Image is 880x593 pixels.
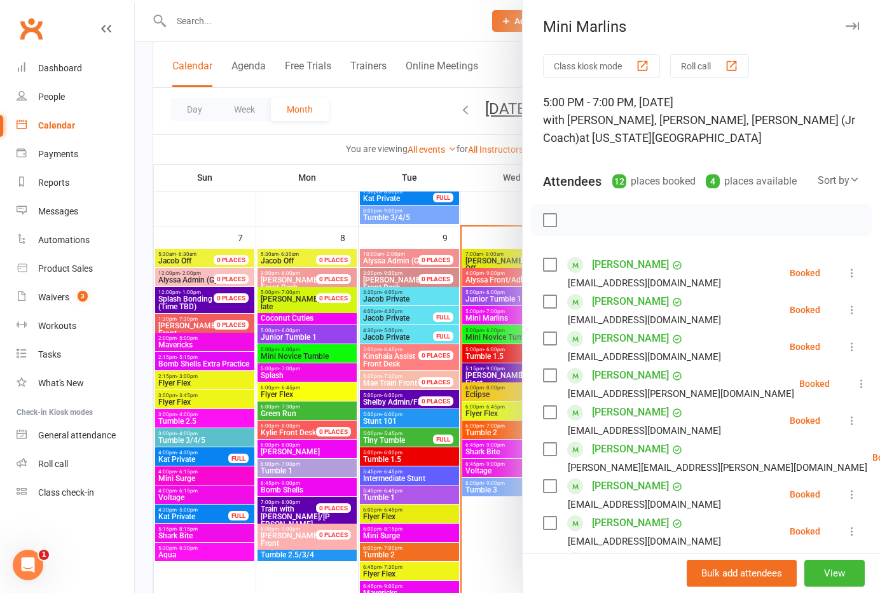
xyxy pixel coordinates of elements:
[39,550,49,560] span: 1
[568,349,721,365] div: [EMAIL_ADDRESS][DOMAIN_NAME]
[38,178,69,188] div: Reports
[592,513,669,533] a: [PERSON_NAME]
[706,174,720,188] div: 4
[15,13,47,45] a: Clubworx
[790,416,820,425] div: Booked
[17,226,134,255] a: Automations
[17,283,134,312] a: Waivers 3
[592,550,655,570] a: Khloe Kitchen
[592,476,669,496] a: [PERSON_NAME]
[612,174,626,188] div: 12
[706,172,797,190] div: places available
[13,550,43,580] iframe: Intercom live chat
[38,292,69,302] div: Waivers
[790,490,820,499] div: Booked
[568,496,721,513] div: [EMAIL_ADDRESS][DOMAIN_NAME]
[568,422,721,439] div: [EMAIL_ADDRESS][DOMAIN_NAME]
[17,478,134,507] a: Class kiosk mode
[790,342,820,351] div: Booked
[790,305,820,314] div: Booked
[38,487,94,498] div: Class check-in
[38,349,61,359] div: Tasks
[78,291,88,302] span: 3
[592,439,669,459] a: [PERSON_NAME]
[38,63,82,73] div: Dashboard
[568,275,721,291] div: [EMAIL_ADDRESS][DOMAIN_NAME]
[38,92,65,102] div: People
[17,111,134,140] a: Calendar
[17,169,134,197] a: Reports
[568,312,721,328] div: [EMAIL_ADDRESS][DOMAIN_NAME]
[17,340,134,369] a: Tasks
[687,560,797,587] button: Bulk add attendees
[17,312,134,340] a: Workouts
[38,149,78,159] div: Payments
[38,430,116,440] div: General attendance
[38,378,84,388] div: What's New
[523,18,880,36] div: Mini Marlins
[568,459,867,476] div: [PERSON_NAME][EMAIL_ADDRESS][PERSON_NAME][DOMAIN_NAME]
[38,459,68,469] div: Roll call
[592,255,669,275] a: [PERSON_NAME]
[592,328,669,349] a: [PERSON_NAME]
[818,172,860,189] div: Sort by
[670,54,749,78] button: Roll call
[17,54,134,83] a: Dashboard
[568,533,721,550] div: [EMAIL_ADDRESS][DOMAIN_NAME]
[790,527,820,536] div: Booked
[799,379,830,388] div: Booked
[543,172,602,190] div: Attendees
[592,402,669,422] a: [PERSON_NAME]
[592,365,669,386] a: [PERSON_NAME]
[17,140,134,169] a: Payments
[17,255,134,283] a: Product Sales
[17,369,134,398] a: What's New
[38,235,90,245] div: Automations
[38,321,76,331] div: Workouts
[17,421,134,450] a: General attendance kiosk mode
[38,120,75,130] div: Calendar
[804,560,865,587] button: View
[790,269,820,277] div: Booked
[543,54,660,78] button: Class kiosk mode
[543,94,860,147] div: 5:00 PM - 7:00 PM, [DATE]
[612,172,696,190] div: places booked
[17,450,134,478] a: Roll call
[38,263,93,274] div: Product Sales
[17,83,134,111] a: People
[38,206,78,216] div: Messages
[592,291,669,312] a: [PERSON_NAME]
[543,113,855,144] span: with [PERSON_NAME], [PERSON_NAME], [PERSON_NAME] (Jr Coach)
[568,386,794,402] div: [EMAIL_ADDRESS][PERSON_NAME][DOMAIN_NAME]
[17,197,134,226] a: Messages
[579,131,762,144] span: at [US_STATE][GEOGRAPHIC_DATA]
